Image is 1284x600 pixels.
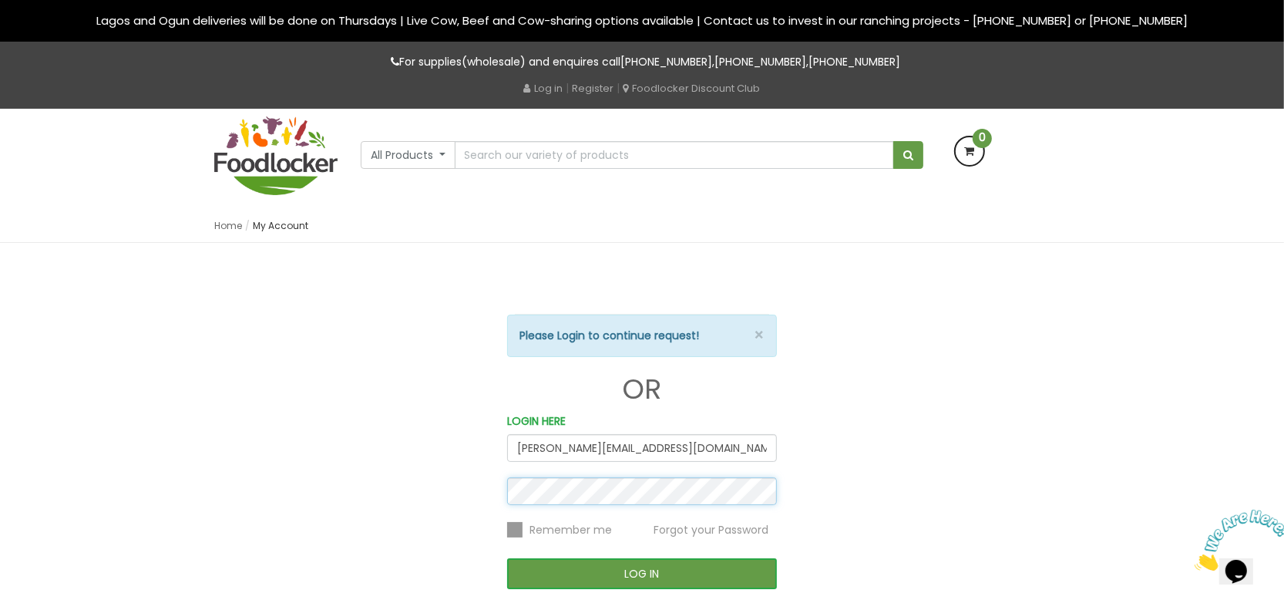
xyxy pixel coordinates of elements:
[654,522,768,538] span: Forgot your Password
[6,6,102,67] img: Chat attention grabber
[754,327,765,343] button: ×
[96,12,1188,29] span: Lagos and Ogun deliveries will be done on Thursdays | Live Cow, Beef and Cow-sharing options avai...
[1188,504,1284,577] iframe: chat widget
[624,81,761,96] a: Foodlocker Discount Club
[809,54,901,69] a: [PHONE_NUMBER]
[507,558,777,589] button: LOG IN
[573,81,614,96] a: Register
[617,80,620,96] span: |
[547,274,738,305] iframe: fb:login_button Facebook Social Plugin
[507,413,566,430] label: LOGIN HERE
[519,328,699,343] strong: Please Login to continue request!
[214,116,338,195] img: FoodLocker
[524,81,563,96] a: Log in
[621,54,713,69] a: [PHONE_NUMBER]
[214,219,242,232] a: Home
[529,522,612,538] span: Remember me
[507,434,777,462] input: Email
[566,80,570,96] span: |
[507,374,777,405] h1: OR
[361,141,455,169] button: All Products
[973,129,992,148] span: 0
[715,54,807,69] a: [PHONE_NUMBER]
[455,141,894,169] input: Search our variety of products
[654,521,768,537] a: Forgot your Password
[214,53,1070,71] p: For supplies(wholesale) and enquires call , ,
